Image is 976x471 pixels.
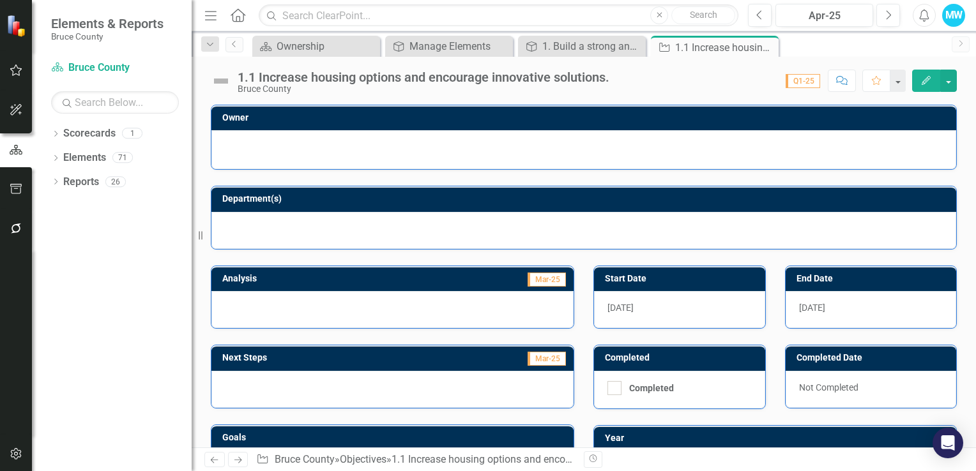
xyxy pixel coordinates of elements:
[340,453,386,465] a: Objectives
[392,453,687,465] div: 1.1 Increase housing options and encourage innovative solutions.
[238,84,609,94] div: Bruce County
[671,6,735,24] button: Search
[675,40,775,56] div: 1.1 Increase housing options and encourage innovative solutions.
[797,353,950,363] h3: Completed Date
[690,10,717,20] span: Search
[222,113,950,123] h3: Owner
[51,16,164,31] span: Elements & Reports
[388,38,510,54] a: Manage Elements
[122,128,142,139] div: 1
[105,176,126,187] div: 26
[775,4,873,27] button: Apr-25
[528,352,566,366] span: Mar-25
[222,353,405,363] h3: Next Steps
[409,38,510,54] div: Manage Elements
[942,4,965,27] button: MW
[780,8,869,24] div: Apr-25
[112,153,133,163] div: 71
[277,38,377,54] div: Ownership
[797,274,950,283] h3: End Date
[63,175,99,190] a: Reports
[528,273,566,287] span: Mar-25
[605,274,759,283] h3: Start Date
[605,353,759,363] h3: Completed
[255,38,377,54] a: Ownership
[786,371,957,408] div: Not Completed
[63,151,106,165] a: Elements
[63,126,116,141] a: Scorecards
[542,38,643,54] div: 1. Build a strong and inclusive community
[605,433,950,443] h3: Year
[256,452,574,467] div: » »
[6,15,29,37] img: ClearPoint Strategy
[51,91,179,114] input: Search Below...
[222,194,950,204] h3: Department(s)
[259,4,738,27] input: Search ClearPoint...
[211,71,231,91] img: Not Defined
[222,433,567,442] h3: Goals
[607,303,634,313] span: [DATE]
[933,428,963,458] div: Open Intercom Messenger
[799,303,825,313] span: [DATE]
[51,61,179,75] a: Bruce County
[786,74,820,88] span: Q1-25
[238,70,609,84] div: 1.1 Increase housing options and encourage innovative solutions.
[51,31,164,41] small: Bruce County
[275,453,335,465] a: Bruce County
[222,274,383,283] h3: Analysis
[521,38,643,54] a: 1. Build a strong and inclusive community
